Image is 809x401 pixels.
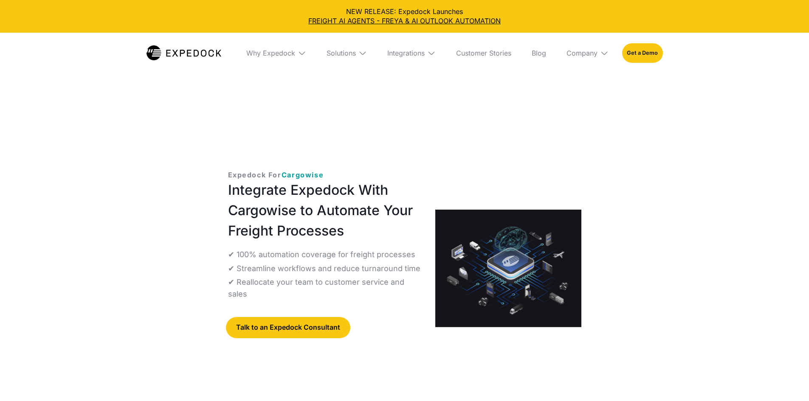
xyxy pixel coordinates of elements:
[7,7,802,26] div: NEW RELEASE: Expedock Launches
[525,33,553,73] a: Blog
[282,171,324,179] span: Cargowise
[240,33,313,73] div: Why Expedock
[228,170,324,180] p: Expedock For
[387,49,425,57] div: Integrations
[228,276,422,300] p: ✔ Reallocate your team to customer service and sales
[228,180,422,241] h1: Integrate Expedock With Cargowise to Automate Your Freight Processes
[327,49,356,57] div: Solutions
[567,49,598,57] div: Company
[622,43,662,63] a: Get a Demo
[320,33,374,73] div: Solutions
[246,49,295,57] div: Why Expedock
[228,249,415,261] p: ✔ 100% automation coverage for freight processes
[226,317,350,338] a: Talk to an Expedock Consultant
[560,33,615,73] div: Company
[381,33,443,73] div: Integrations
[228,263,420,275] p: ✔ Streamline workflows and reduce turnaround time
[7,16,802,25] a: FREIGHT AI AGENTS - FREYA & AI OUTLOOK AUTOMATION
[449,33,518,73] a: Customer Stories
[435,210,581,327] a: open lightbox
